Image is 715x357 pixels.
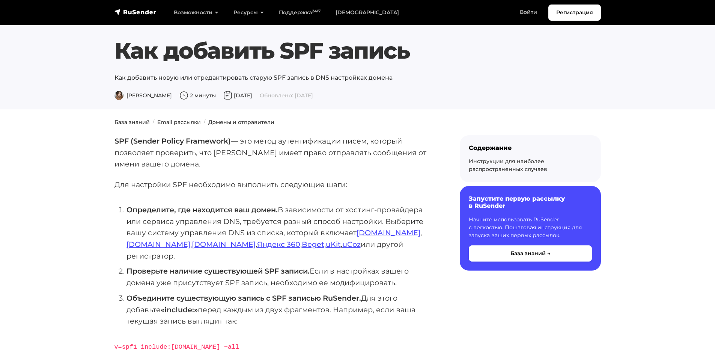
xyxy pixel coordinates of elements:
a: Beget [302,240,324,249]
a: Возможности [166,5,226,20]
nav: breadcrumb [110,118,605,126]
a: uKit [326,240,341,249]
h1: Как добавить SPF запись [114,37,601,64]
a: Ресурсы [226,5,271,20]
a: Email рассылки [157,119,201,126]
a: [DOMAIN_NAME] [192,240,256,249]
span: [PERSON_NAME] [114,92,172,99]
span: [DATE] [223,92,252,99]
a: Запустите первую рассылку в RuSender Начните использовать RuSender с легкостью. Пошаговая инструк... [460,186,601,270]
strong: «include:» [161,305,198,314]
strong: Проверьте наличие существующей SPF записи. [126,266,310,275]
button: База знаний → [469,245,592,262]
a: [DOMAIN_NAME] [126,240,190,249]
a: uCoz [342,240,361,249]
a: Поддержка24/7 [271,5,328,20]
code: v=spf1 include:[DOMAIN_NAME] ~all [114,343,239,351]
a: Домены и отправители [208,119,274,126]
strong: Объедините существующую запись с SPF записью RuSender. [126,293,361,303]
p: Начните использовать RuSender с легкостью. Пошаговая инструкция для запуска ваших первых рассылок. [469,216,592,239]
a: Регистрация [548,5,601,21]
a: Войти [512,5,545,20]
div: Содержание [469,144,592,151]
a: Инструкции для наиболее распространенных случаев [469,158,547,172]
a: [DOMAIN_NAME] [357,228,420,237]
img: Время чтения [179,91,188,100]
li: В зависимости от хостинг-провайдера или сервиса управления DNS, требуется разный способ настройки... [126,204,436,262]
p: Как добавить новую или отредактировать старую SPF запись в DNS настройках домена [114,73,601,82]
sup: 24/7 [312,9,321,14]
a: Яндекс 360 [257,240,300,249]
a: [DEMOGRAPHIC_DATA] [328,5,406,20]
img: RuSender [114,8,157,16]
li: Для этого добавьте перед каждым из двух фрагментов. Например, если ваша текущая запись выглядит так: [126,292,436,327]
img: Дата публикации [223,91,232,100]
strong: SPF (Sender Policy Framework) [114,136,231,145]
span: 2 минуты [179,92,216,99]
span: Обновлено: [DATE] [260,92,313,99]
a: База знаний [114,119,150,126]
strong: Определите, где находится ваш домен. [126,205,278,214]
p: — это метод аутентификации писем, который позволяет проверить, что [PERSON_NAME] имеет право отпр... [114,135,436,170]
h6: Запустите первую рассылку в RuSender [469,195,592,209]
li: Если в настройках вашего домена уже присутствует SPF запись, необходимо ее модифицировать. [126,265,436,288]
p: Для настройки SPF необходимо выполнить следующие шаги: [114,179,436,191]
